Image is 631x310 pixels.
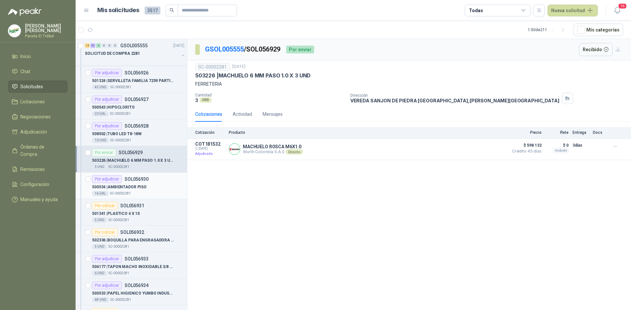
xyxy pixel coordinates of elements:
p: 3 [195,97,198,103]
span: Configuración [20,181,49,188]
img: Company Logo [8,25,21,37]
p: SC-00002281 [108,164,129,170]
p: 506177 | TAPON MACHO INOXIDABLE 3/8 NPT [92,264,174,270]
button: Mís categorías [573,24,623,36]
div: Por enviar [92,149,116,156]
div: Mensajes [263,111,283,118]
p: SOL056926 [125,71,149,75]
p: SOL056933 [125,257,149,261]
a: Por adjudicarSOL056926501324 |SERVILLETA FAMILIA 7259 PARTIDA CAJA X 945 UNDSC-00002281 [76,66,187,93]
span: Chat [20,68,30,75]
div: 0 [107,43,112,48]
a: Configuración [8,178,68,191]
p: Wurth Colombia S.A.S [243,149,303,155]
p: MACHUELO ROSCA M6X1.0 [243,144,303,149]
div: 3 UND [92,164,107,170]
span: Remisiones [20,166,45,173]
p: Docs [593,130,606,135]
div: 20 GAL [92,111,109,116]
p: SOL056929 [119,150,143,155]
span: C: [DATE] [195,147,225,151]
p: Cotización [195,130,225,135]
p: Precio [509,130,542,135]
div: 48 UND [92,297,109,302]
p: 500533 | PAPEL HIGIENICO YUMBO INDUSTRIAL [92,290,174,297]
div: Directo [286,149,303,155]
div: 1 - 50 de 211 [528,25,568,35]
p: Producto [229,130,505,135]
p: Adjudicada [195,151,225,157]
a: Por adjudicarSOL056933506177 |TAPON MACHO INOXIDABLE 3/8 NPT6 UNDSC-00002281 [76,252,187,279]
span: Crédito 45 días [509,149,542,153]
div: 16 GAL [92,191,109,196]
span: Solicitudes [20,83,43,90]
div: Por adjudicar [92,175,122,183]
p: [PERSON_NAME] [PERSON_NAME] [25,24,68,33]
span: search [170,8,174,12]
p: SOLICITUD DE COMPRA 2281 [85,51,140,57]
div: Por adjudicar [92,255,122,263]
a: Manuales y ayuda [8,193,68,206]
p: Panela El Trébol [25,34,68,38]
a: Solicitudes [8,80,68,93]
div: Por adjudicar [92,281,122,289]
div: Por adjudicar [92,69,122,77]
a: Por cotizarSOL056931501341 |PLASTICO 4 X 105 UNDSC-00002281 [76,199,187,226]
a: Por adjudicarSOL056934500533 |PAPEL HIGIENICO YUMBO INDUSTRIAL48 UNDSC-00002281 [76,279,187,305]
div: Cotizaciones [195,111,222,118]
a: Por adjudicarSOL056930500534 |AMBIENTADOR PISO16 GALSC-00002281 [76,173,187,199]
p: 502336 | BOQUILLA PARA ENGRASADORA X 1/4 [92,237,174,243]
p: SOL056927 [125,97,149,102]
button: Nueva solicitud [548,5,598,16]
p: SC-00002281 [110,85,131,90]
span: Manuales y ayuda [20,196,58,203]
span: 16 [618,3,627,9]
div: Por adjudicar [92,95,122,103]
div: Incluido [553,148,569,153]
div: 41 [90,43,95,48]
img: Company Logo [229,144,240,155]
span: Adjudicación [20,128,47,135]
p: SC-00002281 [110,191,131,196]
p: [DATE] [173,43,184,49]
span: 3517 [145,7,160,14]
div: 10 UND [92,138,109,143]
p: SOL056934 [125,283,149,288]
p: 501341 | PLASTICO 4 X 10 [92,211,140,217]
div: 2 [96,43,101,48]
div: 0 [113,43,118,48]
a: Remisiones [8,163,68,176]
div: 5 UND [92,217,107,223]
p: Flete [546,130,569,135]
span: Licitaciones [20,98,45,105]
span: Órdenes de Compra [20,143,61,158]
p: FERRETERIA [195,80,623,88]
p: SC-00002281 [110,138,131,143]
p: SOL056930 [125,177,149,181]
div: Por adjudicar [92,122,122,130]
div: Todas [469,7,483,14]
p: / SOL056929 [205,44,281,54]
p: Entrega [573,130,589,135]
p: 503226 | MACHUELO 6 MM PASO 1.0 X 3 UND [195,72,311,79]
button: 16 [611,5,623,16]
a: Por adjudicarSOL056927500543 |HIPOCLORITO20 GALSC-00002281 [76,93,187,119]
div: 14 [85,43,90,48]
p: 501324 | SERVILLETA FAMILIA 7259 PARTIDA CAJA X 9 [92,78,174,84]
p: 500543 | HIPOCLORITO [92,104,135,111]
p: $ 0 [546,141,569,149]
p: SOL056928 [125,124,149,128]
a: Por enviarSOL056929503226 |MACHUELO 6 MM PASO 1.0 X 3 UND3 UNDSC-00002281 [76,146,187,173]
a: Adjudicación [8,126,68,138]
a: Por adjudicarSOL056928508502 |TUBO LED T8-18W10 UNDSC-00002281 [76,119,187,146]
div: 0 [102,43,106,48]
p: 508502 | TUBO LED T8-18W [92,131,142,137]
p: 500534 | AMBIENTADOR PISO [92,184,147,190]
a: Inicio [8,50,68,63]
a: Por cotizarSOL056932502336 |BOQUILLA PARA ENGRASADORA X 1/45 UNDSC-00002281 [76,226,187,252]
span: $ 598.132 [509,141,542,149]
span: Inicio [20,53,31,60]
div: UND [199,97,212,103]
div: Por enviar [286,46,314,53]
p: [DATE] [232,64,245,70]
